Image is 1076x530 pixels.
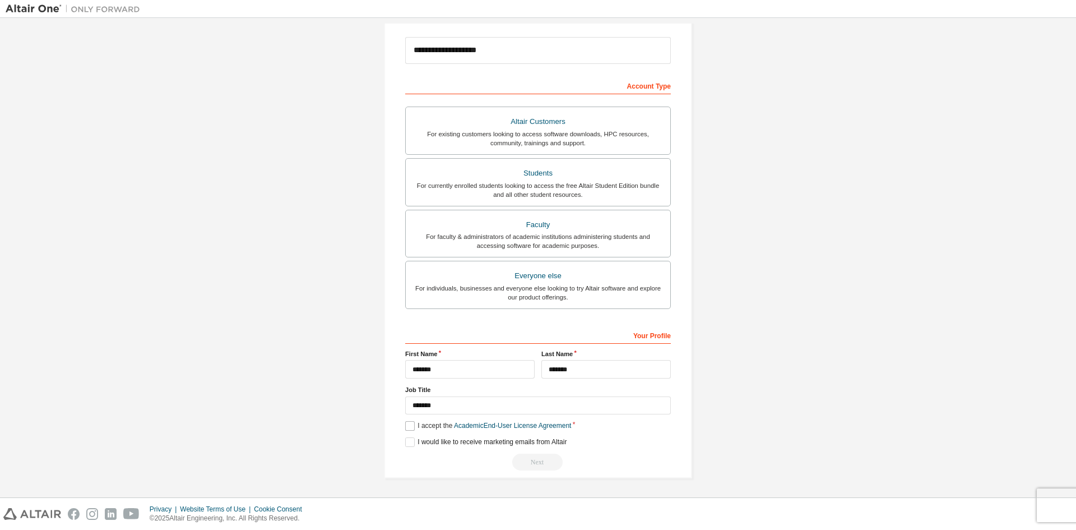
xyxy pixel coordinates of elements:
div: Website Terms of Use [180,505,254,514]
div: Account Type [405,76,671,94]
div: Read and acccept EULA to continue [405,454,671,471]
img: instagram.svg [86,508,98,520]
div: For individuals, businesses and everyone else looking to try Altair software and explore our prod... [412,284,664,302]
label: Last Name [541,349,671,358]
img: Altair One [6,3,146,15]
div: Cookie Consent [254,505,308,514]
div: Altair Customers [412,114,664,130]
img: youtube.svg [123,508,140,520]
div: Everyone else [412,268,664,284]
div: Privacy [150,505,180,514]
a: Academic End-User License Agreement [454,422,571,430]
div: Your Profile [405,326,671,344]
label: I accept the [405,421,571,431]
img: linkedin.svg [105,508,117,520]
img: facebook.svg [68,508,80,520]
div: For currently enrolled students looking to access the free Altair Student Edition bundle and all ... [412,181,664,199]
p: © 2025 Altair Engineering, Inc. All Rights Reserved. [150,514,309,523]
label: First Name [405,349,535,358]
label: Job Title [405,385,671,394]
img: altair_logo.svg [3,508,61,520]
div: For faculty & administrators of academic institutions administering students and accessing softwa... [412,232,664,250]
label: I would like to receive marketing emails from Altair [405,437,567,447]
div: Students [412,165,664,181]
div: For existing customers looking to access software downloads, HPC resources, community, trainings ... [412,130,664,148]
div: Faculty [412,217,664,233]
